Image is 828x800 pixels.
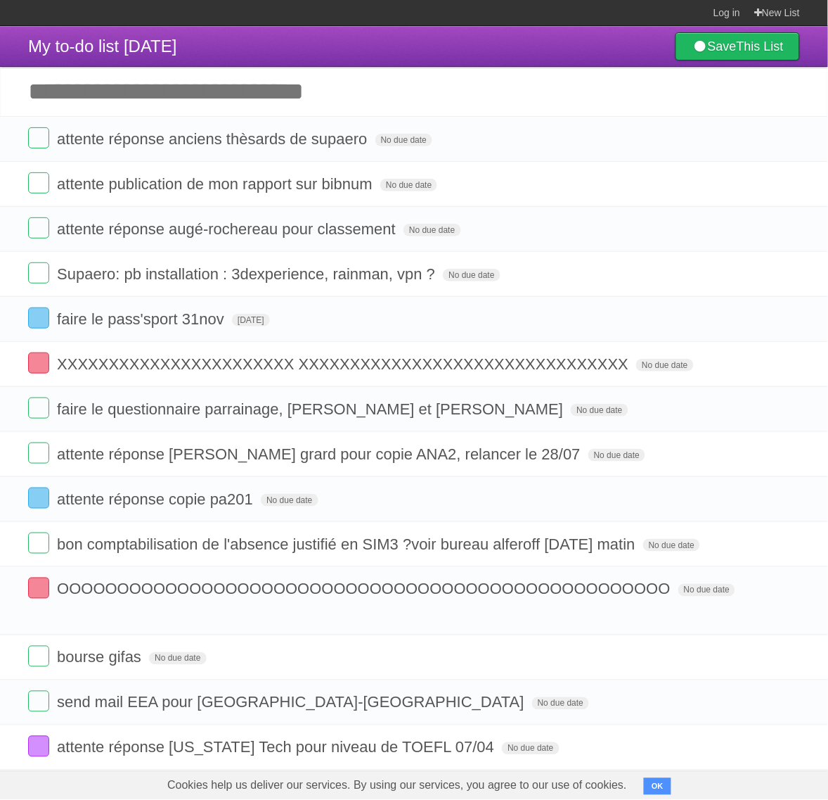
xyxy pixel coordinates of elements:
span: No due date [375,134,432,146]
span: No due date [502,742,559,755]
span: attente réponse copie pa201 [57,490,257,508]
span: No due date [571,404,628,417]
span: No due date [261,494,318,507]
label: Done [28,443,49,464]
span: No due date [588,449,645,462]
label: Done [28,217,49,239]
span: bourse gifas [57,649,145,666]
span: XXXXXXXXXXXXXXXXXXXXXXX XXXXXXXXXXXXXXXXXXXXXXXXXXXXXXXX [57,355,632,373]
a: SaveThis List [675,32,800,61]
span: No due date [532,697,589,710]
span: No due date [149,652,206,665]
span: No due date [643,539,700,552]
label: Done [28,736,49,757]
label: Done [28,127,49,148]
span: bon comptabilisation de l'absence justifié en SIM3 ?voir bureau alferoff [DATE] matin [57,535,639,553]
button: OK [644,778,671,795]
span: attente réponse [US_STATE] Tech pour niveau de TOEFL 07/04 [57,739,498,756]
span: faire le pass'sport 31nov [57,310,228,328]
label: Done [28,307,49,329]
label: Done [28,533,49,554]
span: No due date [403,224,460,236]
label: Done [28,353,49,374]
b: This List [737,39,784,53]
span: My to-do list [DATE] [28,37,177,56]
span: send mail EEA pour [GEOGRAPHIC_DATA]-[GEOGRAPHIC_DATA] [57,694,528,711]
span: Supaero: pb installation : 3dexperience, rainman, vpn ? [57,265,439,283]
label: Done [28,398,49,419]
span: attente réponse [PERSON_NAME] grard pour copie ANA2, relancer le 28/07 [57,445,584,463]
label: Done [28,172,49,193]
span: [DATE] [232,314,270,326]
label: Done [28,646,49,667]
span: No due date [380,179,437,191]
span: attente réponse augé-rochereau pour classement [57,220,399,238]
label: Done [28,578,49,599]
span: No due date [678,584,735,597]
span: attente réponse anciens thèsards de supaero [57,130,371,148]
span: OOOOOOOOOOOOOOOOOOOOOOOOOOOOOOOOOOOOOOOOOOOOOOOOOOO [57,580,674,598]
span: faire le questionnaire parrainage, [PERSON_NAME] et [PERSON_NAME] [57,400,567,418]
label: Done [28,262,49,284]
span: attente publication de mon rapport sur bibnum [57,175,376,193]
label: Done [28,488,49,509]
label: Done [28,691,49,712]
span: Cookies help us deliver our services. By using our services, you agree to our use of cookies. [153,772,641,800]
span: No due date [636,359,693,372]
span: No due date [443,269,500,281]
